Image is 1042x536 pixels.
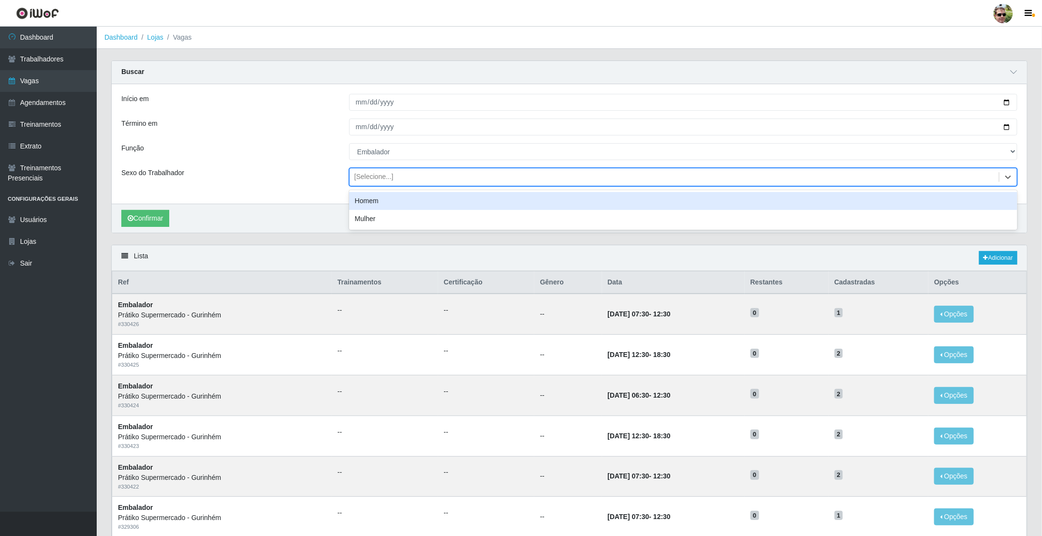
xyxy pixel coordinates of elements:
[835,389,843,399] span: 2
[118,432,326,442] div: Prátiko Supermercado - Gurinhém
[835,430,843,439] span: 2
[118,513,326,523] div: Prátiko Supermercado - Gurinhém
[835,470,843,480] span: 2
[118,351,326,361] div: Prátiko Supermercado - Gurinhém
[444,427,528,437] ul: --
[608,310,649,318] time: [DATE] 07:30
[934,387,974,404] button: Opções
[349,119,1017,135] input: 00/00/0000
[928,271,1027,294] th: Opções
[934,508,974,525] button: Opções
[934,346,974,363] button: Opções
[104,33,138,41] a: Dashboard
[118,391,326,402] div: Prátiko Supermercado - Gurinhém
[118,320,326,328] div: # 330426
[118,301,153,309] strong: Embalador
[608,472,649,480] time: [DATE] 07:30
[338,508,432,518] ul: --
[750,349,759,358] span: 0
[829,271,929,294] th: Cadastradas
[653,310,671,318] time: 12:30
[121,143,144,153] label: Função
[121,210,169,227] button: Confirmar
[118,342,153,349] strong: Embalador
[534,294,602,334] td: --
[534,335,602,375] td: --
[934,468,974,485] button: Opções
[608,391,671,399] strong: -
[534,456,602,497] td: --
[121,94,149,104] label: Início em
[534,416,602,456] td: --
[118,463,153,471] strong: Embalador
[608,432,671,440] strong: -
[835,349,843,358] span: 2
[332,271,438,294] th: Trainamentos
[608,472,671,480] strong: -
[653,432,671,440] time: 18:30
[438,271,534,294] th: Certificação
[349,192,1017,210] div: Homem
[534,375,602,416] td: --
[602,271,745,294] th: Data
[118,382,153,390] strong: Embalador
[118,483,326,491] div: # 330422
[444,346,528,356] ul: --
[354,172,394,182] div: [Selecione...]
[608,351,649,358] time: [DATE] 12:30
[349,210,1017,228] div: Mulher
[653,472,671,480] time: 12:30
[338,427,432,437] ul: --
[608,432,649,440] time: [DATE] 12:30
[121,168,184,178] label: Sexo do Trabalhador
[750,470,759,480] span: 0
[118,402,326,410] div: # 330424
[338,387,432,397] ul: --
[608,513,671,521] strong: -
[118,473,326,483] div: Prátiko Supermercado - Gurinhém
[934,306,974,323] button: Opções
[163,32,192,43] li: Vagas
[118,523,326,531] div: # 329306
[118,423,153,431] strong: Embalador
[934,428,974,445] button: Opções
[121,119,158,129] label: Término em
[750,430,759,439] span: 0
[835,308,843,318] span: 1
[118,310,326,320] div: Prátiko Supermercado - Gurinhém
[121,68,144,75] strong: Buscar
[534,271,602,294] th: Gênero
[979,251,1017,265] a: Adicionar
[16,7,59,19] img: CoreUI Logo
[112,271,332,294] th: Ref
[653,351,671,358] time: 18:30
[653,391,671,399] time: 12:30
[338,305,432,315] ul: --
[750,389,759,399] span: 0
[338,346,432,356] ul: --
[750,308,759,318] span: 0
[338,467,432,477] ul: --
[349,94,1017,111] input: 00/00/0000
[608,391,649,399] time: [DATE] 06:30
[97,27,1042,49] nav: breadcrumb
[835,511,843,521] span: 1
[608,310,671,318] strong: -
[608,513,649,521] time: [DATE] 07:30
[444,305,528,315] ul: --
[118,361,326,369] div: # 330425
[147,33,163,41] a: Lojas
[118,504,153,511] strong: Embalador
[608,351,671,358] strong: -
[750,511,759,521] span: 0
[444,508,528,518] ul: --
[444,467,528,477] ul: --
[112,245,1027,271] div: Lista
[653,513,671,521] time: 12:30
[118,442,326,450] div: # 330423
[444,387,528,397] ul: --
[745,271,829,294] th: Restantes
